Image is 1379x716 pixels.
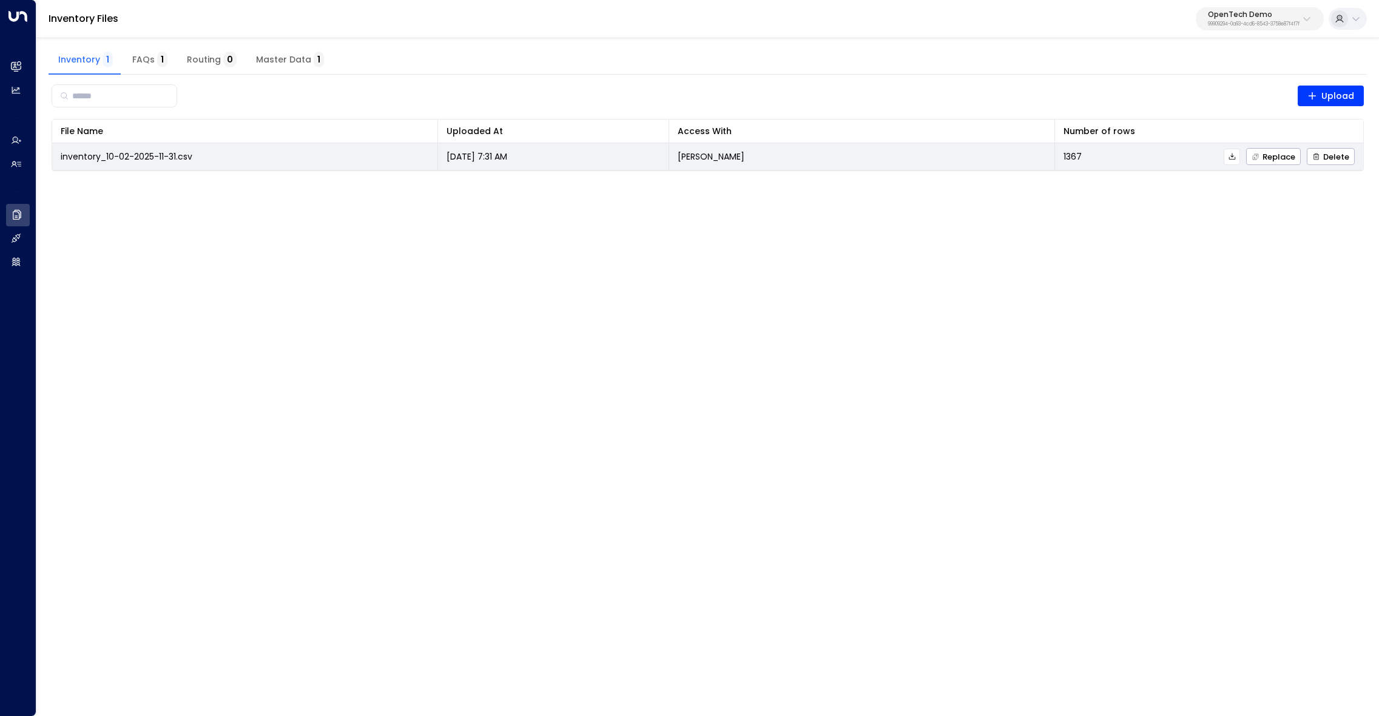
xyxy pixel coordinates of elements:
[61,124,429,138] div: File Name
[157,52,167,67] span: 1
[223,52,237,67] span: 0
[1298,86,1364,106] button: Upload
[1208,22,1300,27] p: 99909294-0a93-4cd6-8543-3758e87f4f7f
[132,55,167,66] span: FAQs
[1252,153,1295,161] span: Replace
[187,55,237,66] span: Routing
[1208,11,1300,18] p: OpenTech Demo
[49,12,118,25] a: Inventory Files
[447,124,503,138] div: Uploaded At
[1312,153,1349,161] span: Delete
[1064,124,1135,138] div: Number of rows
[678,124,1046,138] div: Access With
[103,52,113,67] span: 1
[61,150,192,163] span: inventory_10-02-2025-11-31.csv
[1246,148,1301,165] button: Replace
[447,124,660,138] div: Uploaded At
[1064,124,1355,138] div: Number of rows
[1307,89,1355,104] span: Upload
[678,150,744,163] p: [PERSON_NAME]
[256,55,324,66] span: Master Data
[61,124,103,138] div: File Name
[1307,148,1355,165] button: Delete
[1196,7,1324,30] button: OpenTech Demo99909294-0a93-4cd6-8543-3758e87f4f7f
[447,150,507,163] p: [DATE] 7:31 AM
[314,52,324,67] span: 1
[58,55,113,66] span: Inventory
[1064,150,1082,163] span: 1367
